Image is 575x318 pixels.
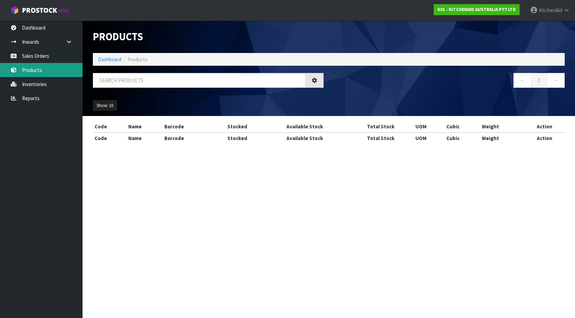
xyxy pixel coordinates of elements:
input: Search products [93,73,306,88]
th: Stocked [212,132,262,144]
th: Weight [480,121,524,132]
th: Name [127,132,163,144]
span: Products [128,56,148,63]
th: Total Stock [348,121,414,132]
th: Available Stock [262,132,347,144]
button: Show: 10 [93,100,117,111]
th: Code [93,132,127,144]
strong: K01 - KITCHENAID AUSTRALIA PTY LTD [437,7,516,12]
th: Action [524,132,565,144]
th: Code [93,121,127,132]
th: Total Stock [348,132,414,144]
span: KitchenAid [539,7,562,13]
span: ProStock [22,6,57,15]
h1: Products [93,31,324,43]
th: Stocked [212,121,262,132]
th: UOM [414,121,445,132]
a: ← [513,73,532,88]
th: Barcode [163,121,212,132]
a: Dashboard [98,56,121,63]
th: Available Stock [262,121,347,132]
a: → [546,73,565,88]
th: Cubic [445,121,480,132]
small: WMS [58,8,69,14]
th: Weight [480,132,524,144]
img: cube-alt.png [10,6,19,14]
th: Action [524,121,565,132]
nav: Page navigation [334,73,565,90]
th: UOM [414,132,445,144]
th: Barcode [163,132,212,144]
th: Name [127,121,163,132]
a: 1 [531,73,547,88]
th: Cubic [445,132,480,144]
